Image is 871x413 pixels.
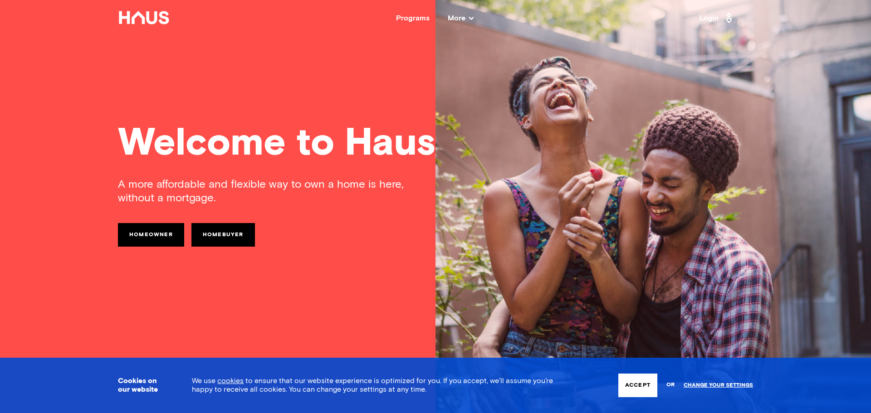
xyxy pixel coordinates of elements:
a: Programs [396,15,430,22]
a: Change your settings [684,382,753,389]
div: Welcome to Haus [118,125,753,163]
a: Homebuyer [191,223,255,247]
span: More [448,15,474,22]
span: We use to ensure that our website experience is optimized for you. If you accept, we’ll assume yo... [192,377,553,393]
div: A more affordable and flexible way to own a home is here, without a mortgage. [118,178,435,205]
a: cookies [217,377,244,384]
a: Homeowner [118,223,184,247]
h3: Cookies on our website [118,377,169,394]
a: Login [700,11,735,25]
button: Accept [618,374,657,397]
span: or [666,377,675,393]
